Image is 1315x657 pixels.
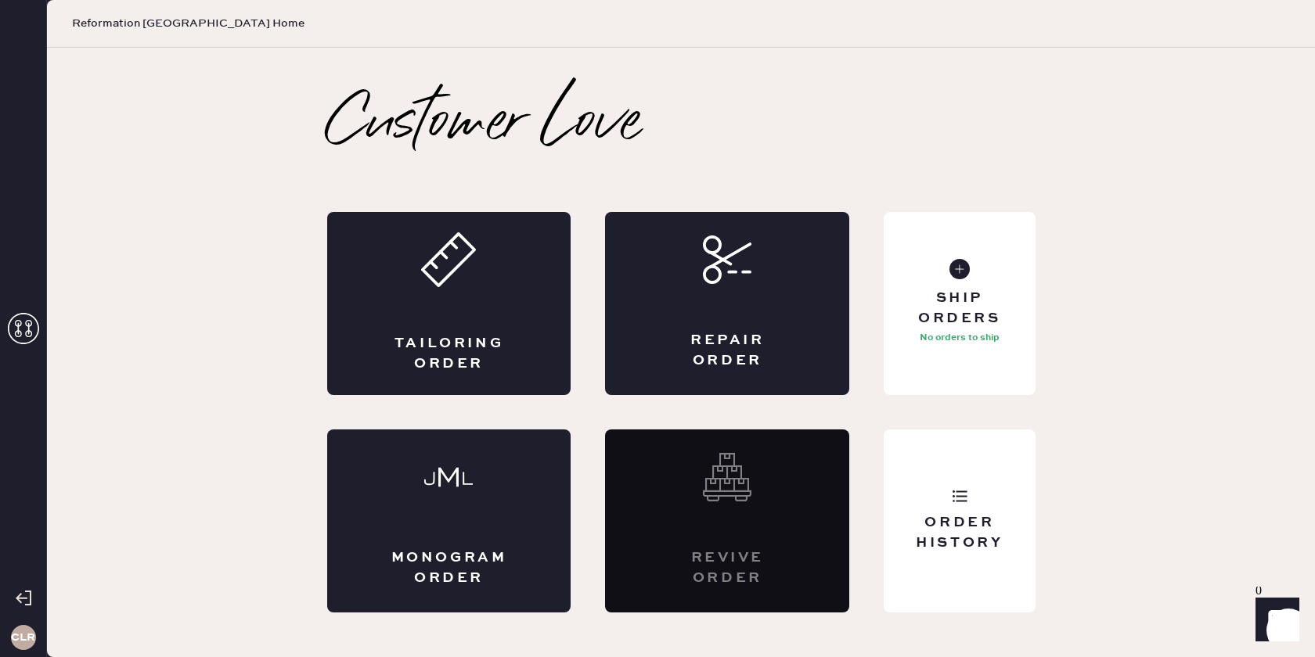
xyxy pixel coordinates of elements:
[390,334,509,373] div: Tailoring Order
[896,289,1022,328] div: Ship Orders
[11,632,35,643] h3: CLR
[896,513,1022,552] div: Order History
[668,331,787,370] div: Repair Order
[1241,587,1308,654] iframe: Front Chat
[390,548,509,587] div: Monogram Order
[605,429,849,612] div: Interested? Contact us at care@hemster.co
[668,548,787,587] div: Revive order
[920,328,1000,347] p: No orders to ship
[327,93,641,156] h2: Customer Love
[72,16,304,31] span: Reformation [GEOGRAPHIC_DATA] Home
